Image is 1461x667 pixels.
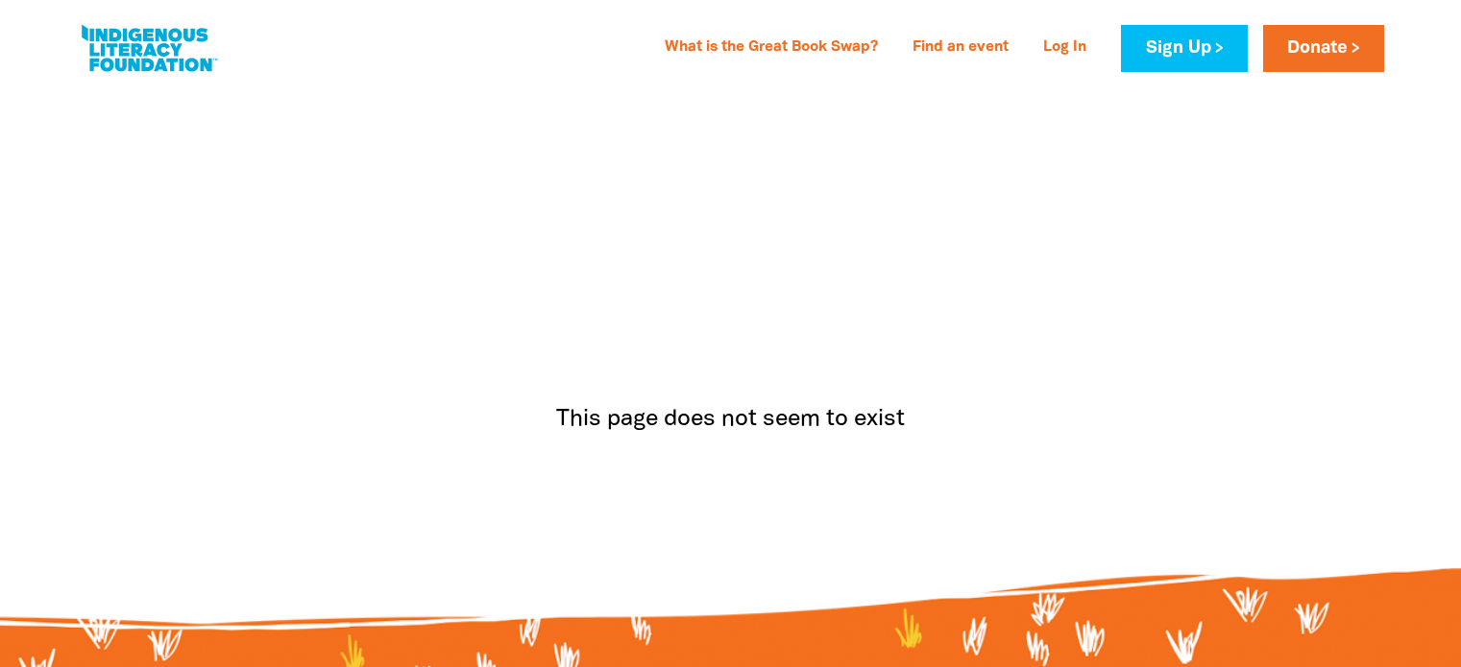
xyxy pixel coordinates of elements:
[901,33,1020,63] a: Find an event
[401,402,1061,437] p: This page does not seem to exist
[1263,25,1384,72] a: Donate
[1032,33,1098,63] a: Log In
[653,33,889,63] a: What is the Great Book Swap?
[1121,25,1247,72] a: Sign Up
